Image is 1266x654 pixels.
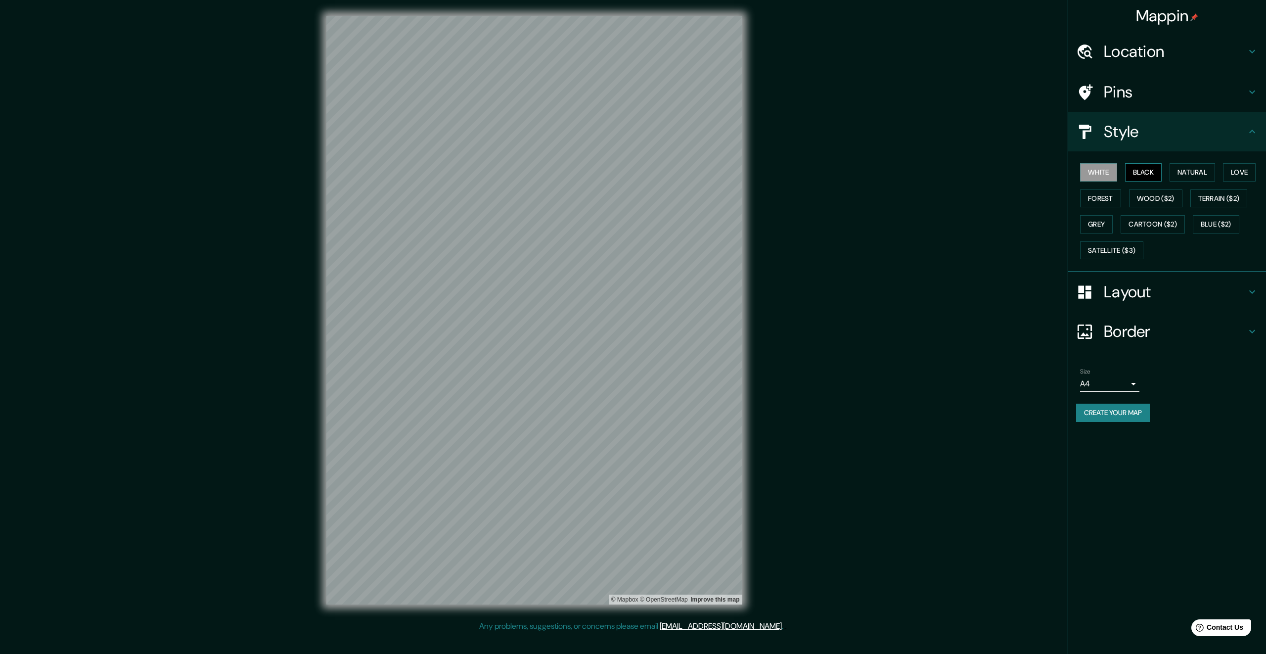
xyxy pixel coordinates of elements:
[1080,215,1113,234] button: Grey
[1104,82,1246,102] h4: Pins
[1193,215,1239,234] button: Blue ($2)
[1080,189,1121,208] button: Forest
[785,620,787,632] div: .
[1170,163,1215,182] button: Natural
[1125,163,1162,182] button: Black
[1104,122,1246,141] h4: Style
[1223,163,1256,182] button: Love
[1178,615,1255,643] iframe: Help widget launcher
[1068,112,1266,151] div: Style
[1080,376,1139,392] div: A4
[1104,322,1246,341] h4: Border
[1068,272,1266,312] div: Layout
[1080,163,1117,182] button: White
[1104,282,1246,302] h4: Layout
[660,621,782,631] a: [EMAIL_ADDRESS][DOMAIN_NAME]
[1190,13,1198,21] img: pin-icon.png
[1190,189,1248,208] button: Terrain ($2)
[690,596,739,603] a: Map feedback
[1080,241,1143,260] button: Satellite ($3)
[611,596,638,603] a: Mapbox
[1068,32,1266,71] div: Location
[640,596,688,603] a: OpenStreetMap
[1068,72,1266,112] div: Pins
[1076,404,1150,422] button: Create your map
[1121,215,1185,234] button: Cartoon ($2)
[479,620,783,632] p: Any problems, suggestions, or concerns please email .
[1068,312,1266,351] div: Border
[1136,6,1199,26] h4: Mappin
[1104,42,1246,61] h4: Location
[783,620,785,632] div: .
[326,16,742,605] canvas: Map
[1080,368,1090,376] label: Size
[1129,189,1182,208] button: Wood ($2)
